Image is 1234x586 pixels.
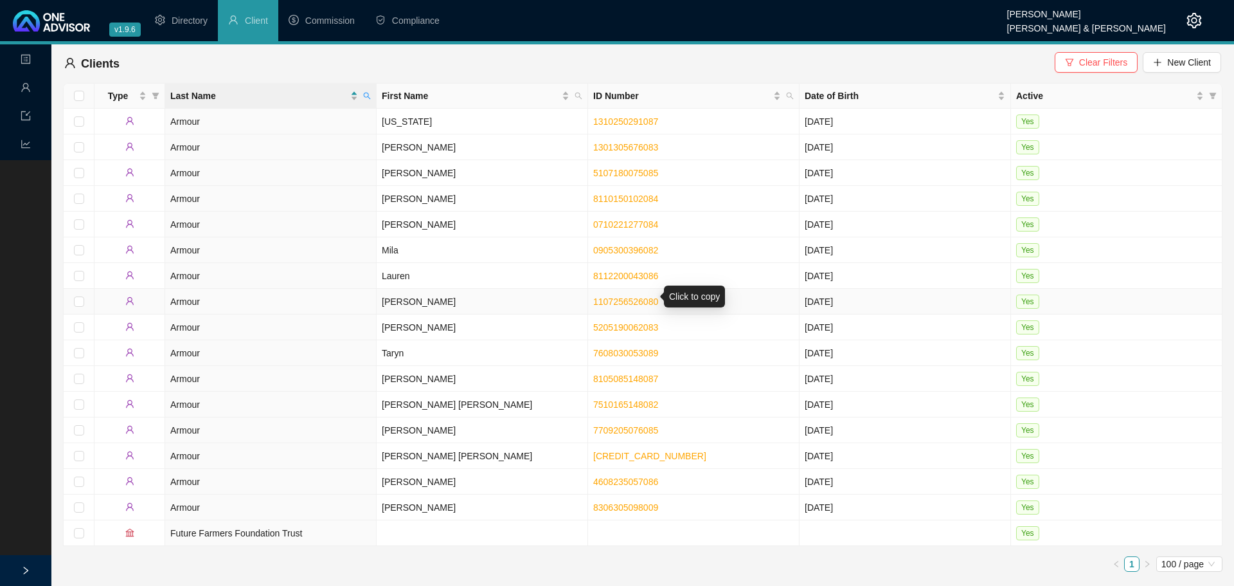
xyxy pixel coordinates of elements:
[1109,556,1124,572] li: Previous Page
[64,57,76,69] span: user
[94,84,165,109] th: Type
[377,109,588,134] td: [US_STATE]
[21,77,31,102] span: user
[786,92,794,100] span: search
[377,160,588,186] td: [PERSON_NAME]
[575,92,582,100] span: search
[1209,92,1217,100] span: filter
[165,443,377,469] td: Armour
[21,133,31,159] span: line-chart
[125,297,134,306] span: user
[593,194,658,204] a: 8110150102084
[593,322,658,333] a: 5205190062083
[170,89,348,103] span: Last Name
[125,245,134,254] span: user
[593,89,771,103] span: ID Number
[1055,52,1138,73] button: Clear Filters
[382,89,559,103] span: First Name
[125,451,134,460] span: user
[1140,556,1155,572] li: Next Page
[800,469,1011,495] td: [DATE]
[800,495,1011,520] td: [DATE]
[593,502,658,513] a: 8306305098009
[125,271,134,280] span: user
[377,417,588,443] td: [PERSON_NAME]
[361,86,373,105] span: search
[800,84,1011,109] th: Date of Birth
[1143,560,1151,568] span: right
[165,263,377,289] td: Armour
[125,168,134,177] span: user
[165,495,377,520] td: Armour
[1079,55,1127,69] span: Clear Filters
[1016,217,1039,232] span: Yes
[800,134,1011,160] td: [DATE]
[165,315,377,340] td: Armour
[1016,449,1039,463] span: Yes
[125,194,134,203] span: user
[172,15,208,26] span: Directory
[165,520,377,546] td: Future Farmers Foundation Trust
[800,160,1011,186] td: [DATE]
[593,245,658,255] a: 0905300396082
[165,340,377,366] td: Armour
[800,443,1011,469] td: [DATE]
[155,15,165,25] span: setting
[377,340,588,366] td: Taryn
[1153,58,1162,67] span: plus
[125,528,134,537] span: bank
[800,263,1011,289] td: [DATE]
[125,322,134,331] span: user
[1016,166,1039,180] span: Yes
[165,237,377,263] td: Armour
[377,443,588,469] td: [PERSON_NAME] [PERSON_NAME]
[1016,114,1039,129] span: Yes
[1156,556,1222,572] div: Page Size
[165,289,377,315] td: Armour
[377,289,588,315] td: [PERSON_NAME]
[377,212,588,237] td: [PERSON_NAME]
[800,289,1011,315] td: [DATE]
[377,469,588,495] td: [PERSON_NAME]
[1016,269,1039,283] span: Yes
[593,142,658,152] a: 1301305676083
[783,86,796,105] span: search
[377,392,588,417] td: [PERSON_NAME] [PERSON_NAME]
[377,495,588,520] td: [PERSON_NAME]
[593,425,658,435] a: 7709205076085
[593,297,658,307] a: 1107256526080
[377,237,588,263] td: Mila
[1016,295,1039,309] span: Yes
[165,134,377,160] td: Armour
[800,237,1011,263] td: [DATE]
[13,10,90,32] img: 2df55531c6924b55f21c4cf5d4484680-logo-light.svg
[1016,398,1039,412] span: Yes
[800,366,1011,392] td: [DATE]
[165,160,377,186] td: Armour
[800,417,1011,443] td: [DATE]
[125,477,134,486] span: user
[81,57,120,70] span: Clients
[165,392,377,417] td: Armour
[1016,475,1039,489] span: Yes
[1065,58,1074,67] span: filter
[228,15,238,25] span: user
[165,469,377,495] td: Armour
[1206,86,1219,105] span: filter
[1011,84,1222,109] th: Active
[125,219,134,228] span: user
[593,477,658,487] a: 4608235057086
[593,168,658,178] a: 5107180075085
[1161,557,1217,571] span: 100 / page
[125,142,134,151] span: user
[363,92,371,100] span: search
[593,374,658,384] a: 8105085148087
[1140,556,1155,572] button: right
[1016,346,1039,360] span: Yes
[152,92,159,100] span: filter
[1016,526,1039,540] span: Yes
[593,399,658,410] a: 7510165148082
[125,116,134,125] span: user
[1124,556,1140,572] li: 1
[21,48,31,74] span: profile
